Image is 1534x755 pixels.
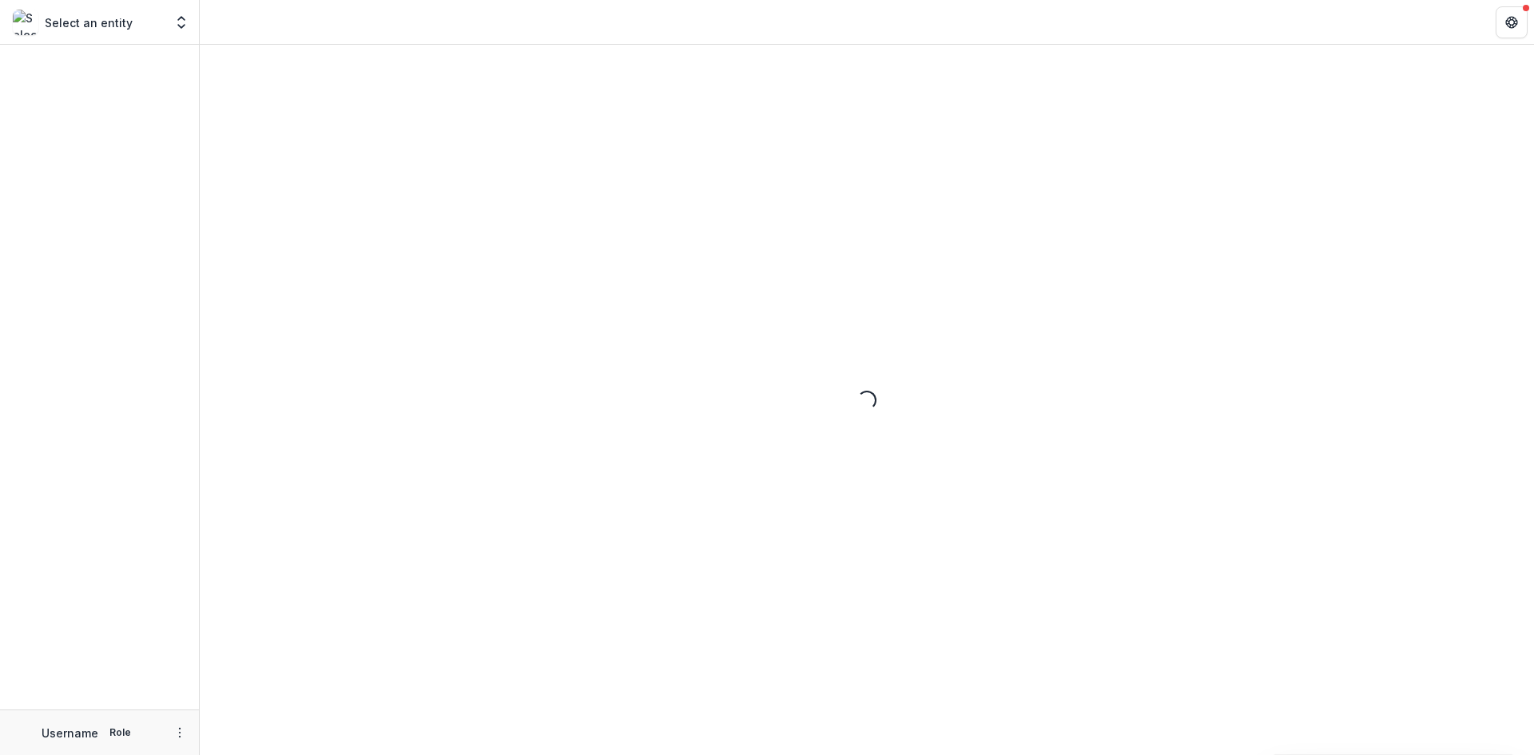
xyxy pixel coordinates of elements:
p: Select an entity [45,14,133,31]
p: Username [42,725,98,741]
button: Get Help [1496,6,1528,38]
p: Role [105,725,136,740]
button: More [170,723,189,742]
button: Open entity switcher [170,6,193,38]
img: Select an entity [13,10,38,35]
